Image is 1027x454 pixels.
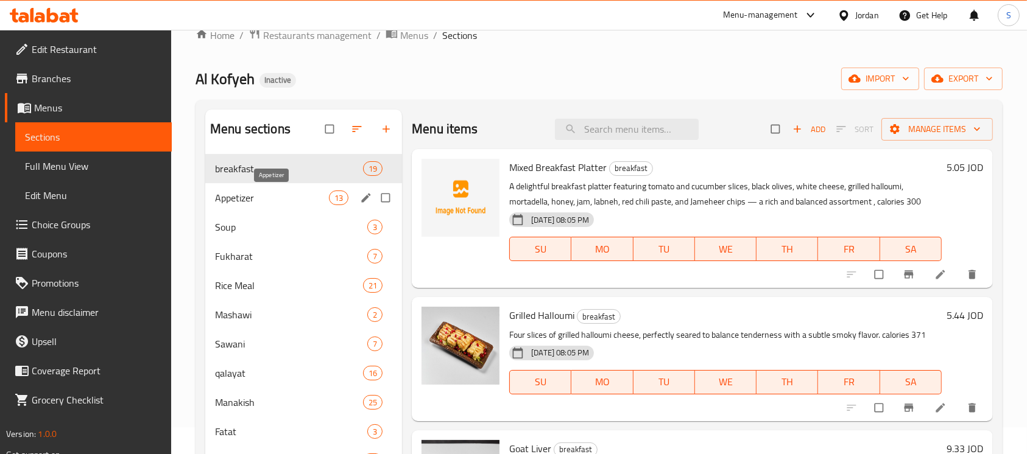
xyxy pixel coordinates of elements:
[515,373,566,391] span: SU
[855,9,879,22] div: Jordan
[5,385,172,414] a: Grocery Checklist
[215,161,363,176] div: breakfast
[215,190,329,205] span: Appetizer
[25,188,162,203] span: Edit Menu
[32,217,162,232] span: Choice Groups
[1006,9,1011,22] span: S
[205,300,402,329] div: Mashawi2
[344,116,373,142] span: Sort sections
[25,130,162,144] span: Sections
[367,337,383,351] div: items
[818,370,880,394] button: FR
[368,309,382,321] span: 2
[32,276,162,290] span: Promotions
[433,28,437,43] li: /
[934,71,993,86] span: export
[555,119,699,140] input: search
[205,358,402,388] div: qalayat16
[885,373,937,391] span: SA
[15,122,172,152] a: Sections
[638,373,690,391] span: TU
[757,237,818,261] button: TH
[515,240,566,258] span: SU
[526,214,594,226] span: [DATE] 08:05 PM
[761,240,813,258] span: TH
[895,261,925,288] button: Branch-specific-item
[5,93,172,122] a: Menus
[571,370,633,394] button: MO
[789,120,828,139] button: Add
[571,237,633,261] button: MO
[422,159,499,237] img: Mixed Breakfast Platter
[5,239,172,268] a: Coupons
[376,28,381,43] li: /
[386,27,428,43] a: Menus
[215,278,363,293] span: Rice Meal
[363,395,383,410] div: items
[210,120,291,138] h2: Menu sections
[367,424,383,439] div: items
[38,426,57,442] span: 1.0.0
[577,310,620,324] span: breakfast
[895,394,925,421] button: Branch-specific-item
[509,370,571,394] button: SU
[367,220,383,234] div: items
[368,222,382,233] span: 3
[792,122,825,136] span: Add
[851,71,909,86] span: import
[509,158,607,176] span: Mixed Breakfast Platter
[215,249,367,264] span: Fukharat
[215,307,367,322] span: Mashawi
[947,159,983,176] h6: 5.05 JOD
[924,68,1003,90] button: export
[34,100,162,115] span: Menus
[196,28,235,43] a: Home
[5,210,172,239] a: Choice Groups
[867,263,893,286] span: Select to update
[638,240,690,258] span: TU
[5,327,172,356] a: Upsell
[723,8,798,23] div: Menu-management
[757,370,818,394] button: TH
[959,261,988,288] button: delete
[239,28,244,43] li: /
[364,163,382,175] span: 19
[526,347,594,358] span: [DATE] 08:05 PM
[700,373,752,391] span: WE
[215,424,367,439] span: Fatat
[215,337,367,351] span: Sawani
[700,240,752,258] span: WE
[959,394,988,421] button: delete
[633,370,695,394] button: TU
[367,249,383,264] div: items
[205,183,402,212] div: Appetizer13edit
[576,373,628,391] span: MO
[5,35,172,64] a: Edit Restaurant
[363,278,383,293] div: items
[5,356,172,385] a: Coverage Report
[947,307,983,324] h6: 5.44 JOD
[15,152,172,181] a: Full Menu View
[364,280,382,292] span: 21
[32,334,162,349] span: Upsell
[577,309,621,324] div: breakfast
[205,154,402,183] div: breakfast19
[215,366,363,380] span: qalayat
[576,240,628,258] span: MO
[330,192,348,204] span: 13
[259,75,296,85] span: Inactive
[205,242,402,271] div: Fukharat7
[32,393,162,407] span: Grocery Checklist
[215,395,363,410] span: Manakish
[263,28,372,43] span: Restaurants management
[329,190,348,205] div: items
[205,329,402,358] div: Sawani7
[364,397,382,408] span: 25
[841,68,919,90] button: import
[373,116,402,142] button: Add section
[32,363,162,378] span: Coverage Report
[363,161,383,176] div: items
[509,306,574,324] span: Grilled Halloumi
